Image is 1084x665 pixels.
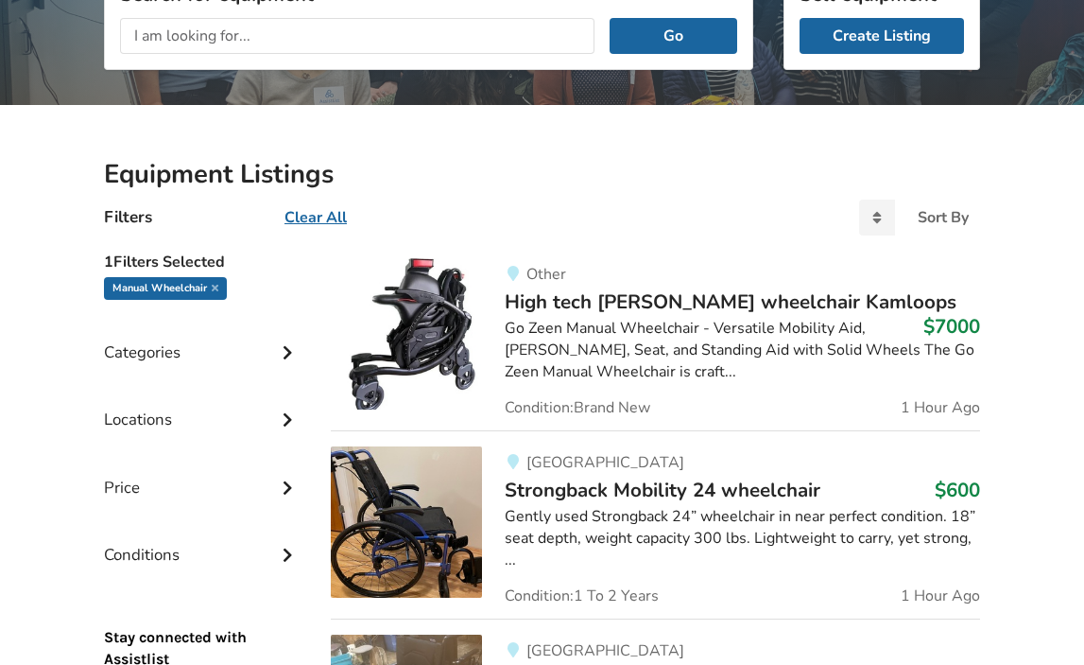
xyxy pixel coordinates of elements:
span: 1 Hour Ago [901,588,980,604]
div: Sort By [918,210,969,225]
a: Create Listing [800,18,964,54]
span: Strongback Mobility 24 wheelchair [505,477,820,503]
div: Gently used Strongback 24” wheelchair in near perfect condition. 18” seat depth, weight capacity ... [505,506,980,571]
h3: $7000 [923,314,980,339]
a: mobility-high tech walker wheelchair kamloopsOtherHigh tech [PERSON_NAME] wheelchair Kamloops$700... [331,258,980,430]
h3: $600 [935,478,980,502]
span: 1 Hour Ago [901,400,980,415]
a: mobility-strongback mobility 24 wheelchair[GEOGRAPHIC_DATA]Strongback Mobility 24 wheelchair$600G... [331,430,980,619]
img: mobility-high tech walker wheelchair kamloops [331,258,482,410]
span: Condition: Brand New [505,400,650,415]
span: [GEOGRAPHIC_DATA] [526,452,684,473]
span: High tech [PERSON_NAME] wheelchair Kamloops [505,289,956,315]
h4: Filters [104,206,152,228]
div: manual wheelchair [104,277,227,300]
h2: Equipment Listings [104,158,980,191]
div: Conditions [104,507,301,574]
input: I am looking for... [120,18,594,54]
div: Categories [104,305,301,372]
u: Clear All [284,207,347,228]
h5: 1 Filters Selected [104,243,301,277]
div: Go Zeen Manual Wheelchair - Versatile Mobility Aid, [PERSON_NAME], Seat, and Standing Aid with So... [505,318,980,383]
div: Price [104,440,301,507]
button: Go [610,18,737,54]
span: Condition: 1 To 2 Years [505,588,659,604]
span: [GEOGRAPHIC_DATA] [526,640,684,661]
div: Locations [104,372,301,439]
img: mobility-strongback mobility 24 wheelchair [331,446,482,598]
span: Other [526,264,566,285]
